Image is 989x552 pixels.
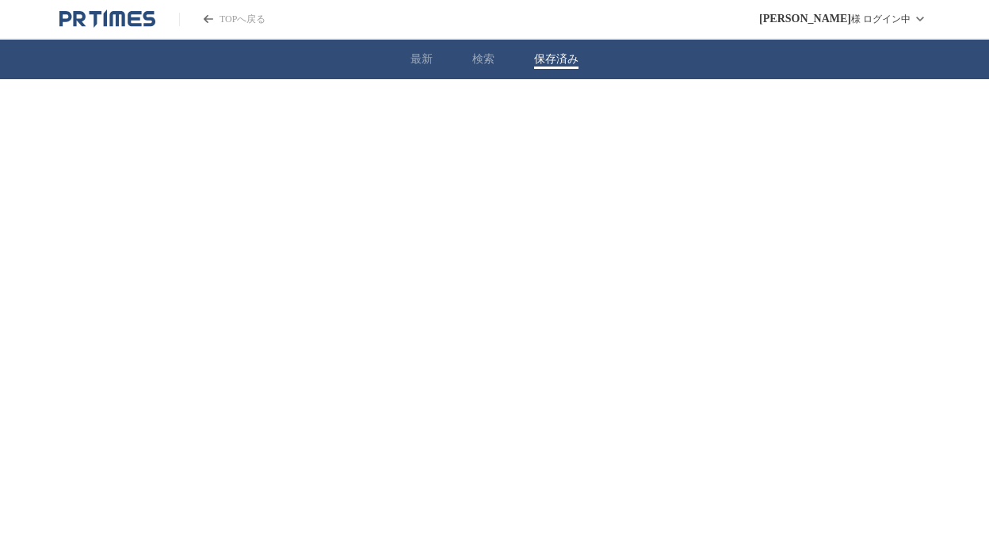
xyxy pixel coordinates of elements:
[759,13,851,25] span: [PERSON_NAME]
[59,10,155,29] a: PR TIMESのトップページはこちら
[179,13,265,26] a: PR TIMESのトップページはこちら
[472,52,494,67] button: 検索
[534,52,579,67] button: 保存済み
[410,52,433,67] button: 最新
